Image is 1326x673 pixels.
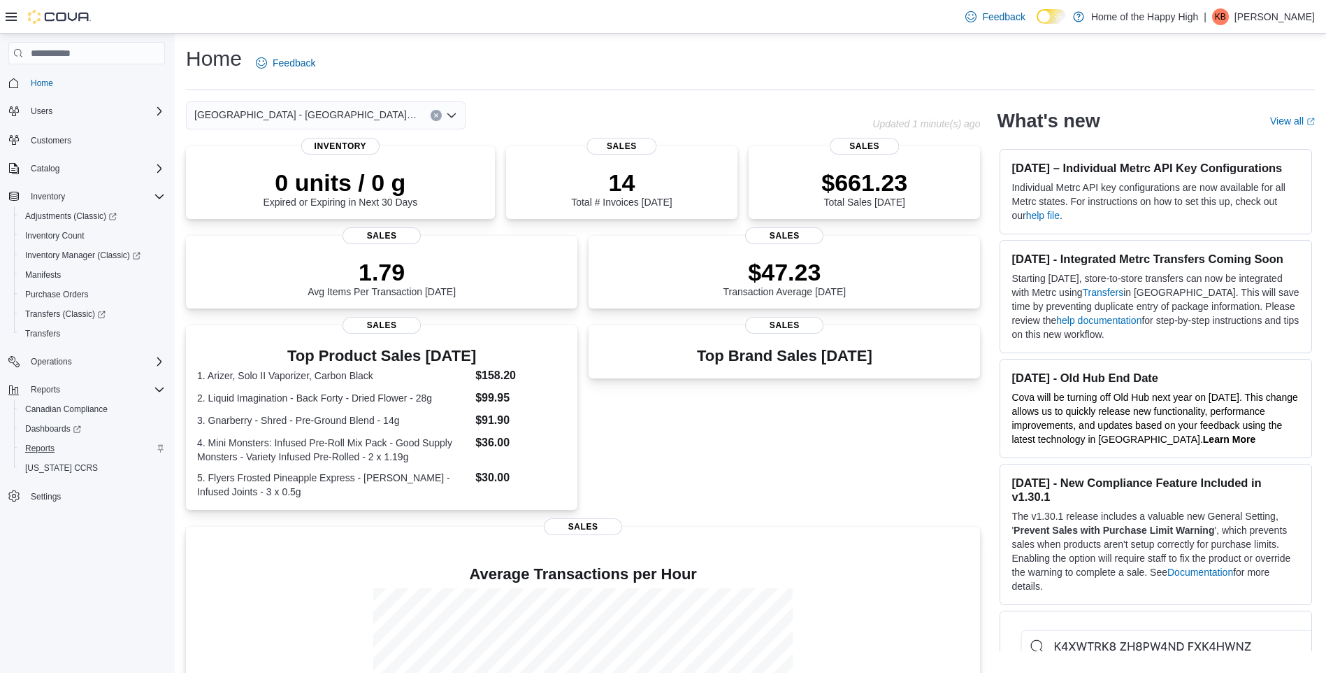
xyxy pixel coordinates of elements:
h3: Top Product Sales [DATE] [197,348,566,364]
a: Feedback [250,49,321,77]
div: Total Sales [DATE] [821,169,907,208]
span: Customers [25,131,165,148]
div: Kailee Brockenshire [1212,8,1229,25]
dt: 5. Flyers Frosted Pineapple Express - [PERSON_NAME] - Infused Joints - 3 x 0.5g [197,471,470,499]
span: Inventory Manager (Classic) [25,250,140,261]
h3: [DATE] – Individual Metrc API Key Configurations [1011,161,1300,175]
span: [US_STATE] CCRS [25,462,98,474]
button: Users [3,101,171,121]
span: Purchase Orders [25,289,89,300]
a: Settings [25,488,66,505]
a: help documentation [1056,315,1141,326]
div: Total # Invoices [DATE] [571,169,672,208]
span: Reports [25,443,55,454]
dt: 2. Liquid Imagination - Back Forty - Dried Flower - 28g [197,391,470,405]
span: Inventory [25,188,165,205]
a: Purchase Orders [20,286,94,303]
span: Sales [343,227,421,244]
div: Transaction Average [DATE] [723,258,846,297]
button: Operations [25,353,78,370]
nav: Complex example [8,67,165,543]
button: Operations [3,352,171,371]
span: Sales [745,317,823,334]
a: Home [25,75,59,92]
span: Dashboards [20,420,165,437]
button: Customers [3,129,171,150]
button: Canadian Compliance [14,399,171,419]
span: Operations [25,353,165,370]
span: Purchase Orders [20,286,165,303]
a: Reports [20,440,60,457]
span: Settings [25,488,165,505]
a: Documentation [1167,567,1233,578]
button: Open list of options [446,110,457,121]
p: Updated 1 minute(s) ago [872,118,980,129]
button: Reports [3,380,171,399]
button: [US_STATE] CCRS [14,458,171,478]
dd: $36.00 [475,434,566,451]
p: $661.23 [821,169,907,197]
span: Sales [587,138,656,155]
span: Home [25,74,165,92]
span: Sales [830,138,899,155]
a: Canadian Compliance [20,401,113,418]
span: Washington CCRS [20,460,165,476]
p: 0 units / 0 g [263,169,417,197]
a: View allExternal link [1270,115,1315,127]
span: Canadian Compliance [25,404,108,415]
span: Sales [745,227,823,244]
span: Transfers (Classic) [25,309,106,320]
span: Users [25,103,165,120]
a: Transfers [20,325,66,342]
span: Catalog [31,163,59,174]
dd: $158.20 [475,367,566,384]
a: Dashboards [20,420,87,437]
button: Purchase Orders [14,285,171,304]
h4: Average Transactions per Hour [197,566,969,583]
a: Adjustments (Classic) [14,206,171,226]
button: Inventory [25,188,71,205]
h2: What's new [997,110,1100,132]
a: Dashboards [14,419,171,439]
p: Home of the Happy High [1091,8,1198,25]
span: Feedback [273,56,315,70]
span: Users [31,106,52,117]
button: Catalog [25,160,65,177]
button: Inventory Count [14,226,171,246]
span: Manifests [25,269,61,281]
button: Home [3,73,171,93]
h3: [DATE] - New Compliance Feature Included in v1.30.1 [1011,476,1300,504]
span: Dashboards [25,423,81,434]
span: Reports [31,384,60,395]
a: Transfers (Classic) [20,306,111,323]
span: Transfers [25,328,60,339]
span: Cova will be turning off Old Hub next year on [DATE]. This change allows us to quickly release ne... [1011,392,1297,445]
div: Avg Items Per Transaction [DATE] [308,258,456,297]
span: Catalog [25,160,165,177]
dd: $99.95 [475,390,566,406]
span: Transfers (Classic) [20,306,165,323]
span: Settings [31,491,61,502]
p: 14 [571,169,672,197]
a: Inventory Manager (Classic) [20,247,146,264]
input: Dark Mode [1037,9,1066,24]
a: Learn More [1203,434,1255,445]
button: Reports [25,381,66,398]
span: Feedback [982,10,1025,24]
span: Inventory Manager (Classic) [20,247,165,264]
div: Expired or Expiring in Next 30 Days [263,169,417,208]
span: Home [31,78,53,89]
span: Transfers [20,325,165,342]
span: KB [1215,8,1226,25]
a: Customers [25,132,77,149]
a: Manifests [20,267,66,283]
dd: $30.00 [475,469,566,486]
p: | [1204,8,1206,25]
span: Inventory [31,191,65,202]
button: Inventory [3,187,171,206]
a: [US_STATE] CCRS [20,460,103,476]
a: Transfers [1083,287,1124,298]
span: Reports [25,381,165,398]
span: Adjustments (Classic) [25,211,117,222]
